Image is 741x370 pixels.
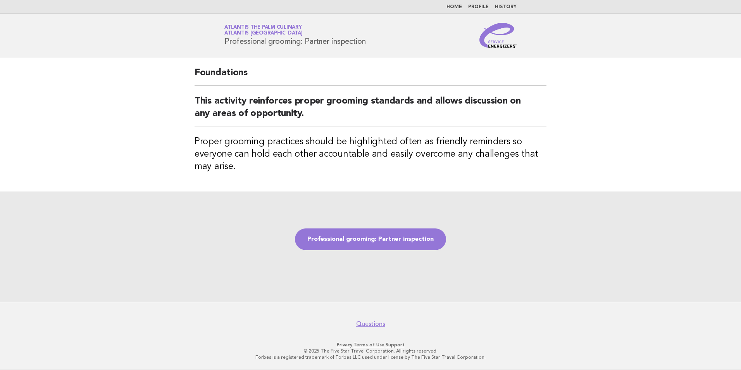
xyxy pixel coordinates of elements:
[337,342,352,348] a: Privacy
[356,320,385,328] a: Questions
[195,136,546,173] h3: Proper grooming practices should be highlighted often as friendly reminders so everyone can hold ...
[495,5,517,9] a: History
[224,25,303,36] a: Atlantis The Palm CulinaryAtlantis [GEOGRAPHIC_DATA]
[353,342,384,348] a: Terms of Use
[195,95,546,126] h2: This activity reinforces proper grooming standards and allows discussion on any areas of opportun...
[295,228,446,250] a: Professional grooming: Partner inspection
[133,354,608,360] p: Forbes is a registered trademark of Forbes LLC used under license by The Five Star Travel Corpora...
[468,5,489,9] a: Profile
[479,23,517,48] img: Service Energizers
[446,5,462,9] a: Home
[224,25,366,45] h1: Professional grooming: Partner inspection
[133,348,608,354] p: © 2025 The Five Star Travel Corporation. All rights reserved.
[224,31,303,36] span: Atlantis [GEOGRAPHIC_DATA]
[386,342,405,348] a: Support
[195,67,546,86] h2: Foundations
[133,342,608,348] p: · ·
